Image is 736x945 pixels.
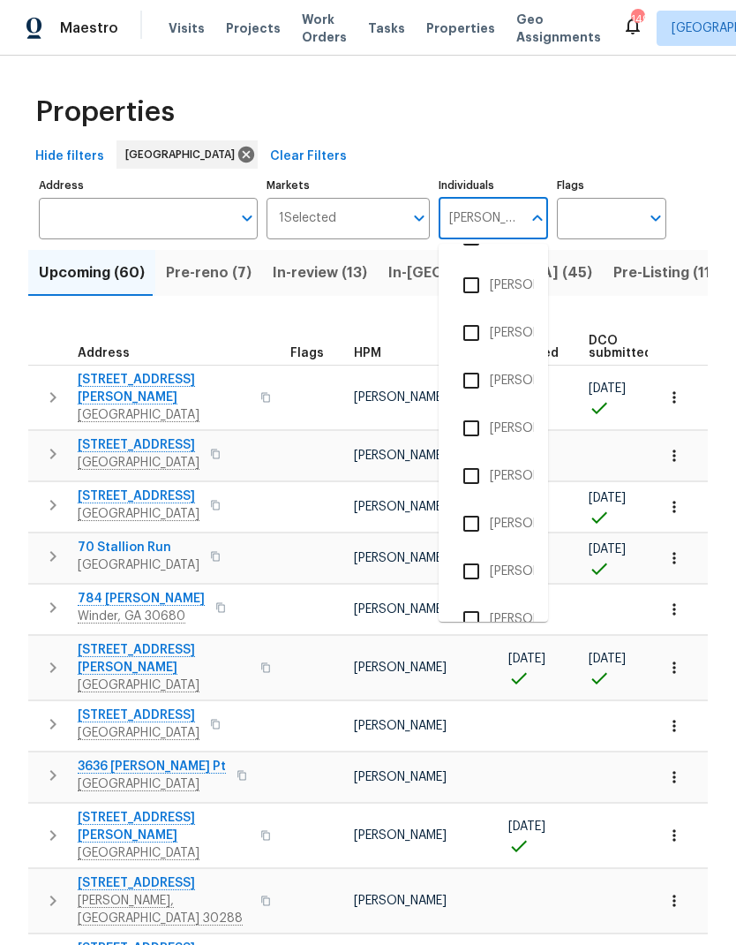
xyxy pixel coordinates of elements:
li: [PERSON_NAME] [453,362,534,399]
span: [DATE] [508,653,545,665]
span: [GEOGRAPHIC_DATA] [125,146,242,163]
button: Clear Filters [263,140,354,173]
span: Maestro [60,19,118,37]
li: [PERSON_NAME] [453,601,534,638]
span: [PERSON_NAME] [354,829,447,842]
span: [DATE] [589,382,626,395]
span: [PERSON_NAME] [354,720,447,732]
span: [PERSON_NAME] [354,391,447,404]
span: [PERSON_NAME] [354,501,447,513]
li: [PERSON_NAME] [453,314,534,352]
li: [PERSON_NAME] [453,505,534,542]
span: Pre-reno (7) [166,261,252,285]
span: Flags [290,347,324,359]
li: [PERSON_NAME] [453,553,534,590]
span: [PERSON_NAME] [354,895,447,907]
button: Open [235,206,259,231]
span: 1 Selected [279,211,336,226]
span: [PERSON_NAME] [354,661,447,674]
span: [DATE] [589,492,626,504]
span: Work Orders [302,11,347,46]
label: Flags [557,180,666,191]
span: Clear Filters [270,146,347,168]
span: [DATE] [508,820,545,833]
span: [PERSON_NAME] [354,450,447,462]
span: Visits [169,19,205,37]
span: Properties [426,19,495,37]
span: [PERSON_NAME] [354,771,447,783]
button: Hide filters [28,140,111,173]
span: Pre-Listing (11) [613,261,716,285]
span: Geo Assignments [516,11,601,46]
span: [GEOGRAPHIC_DATA] [78,556,199,574]
span: [PERSON_NAME] [354,603,447,616]
span: HPM [354,347,381,359]
span: In-[GEOGRAPHIC_DATA] (45) [388,261,592,285]
li: [PERSON_NAME] [453,267,534,304]
button: Open [643,206,668,231]
label: Address [39,180,258,191]
div: 149 [631,11,643,28]
span: [DATE] [589,543,626,556]
label: Individuals [439,180,548,191]
span: [PERSON_NAME] [354,552,447,564]
span: In-review (13) [273,261,367,285]
span: DCO submitted [589,335,652,359]
button: Open [407,206,432,231]
li: [PERSON_NAME] [453,410,534,447]
label: Markets [267,180,431,191]
span: Tasks [368,22,405,34]
div: [GEOGRAPHIC_DATA] [116,140,258,169]
button: Close [525,206,550,231]
span: Upcoming (60) [39,261,145,285]
li: [PERSON_NAME] [453,457,534,495]
span: 70 Stallion Run [78,539,199,556]
span: Address [78,347,130,359]
span: Hide filters [35,146,104,168]
span: [DATE] [589,653,626,665]
input: Search ... [439,198,522,239]
span: Projects [226,19,281,37]
span: Properties [35,103,175,121]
